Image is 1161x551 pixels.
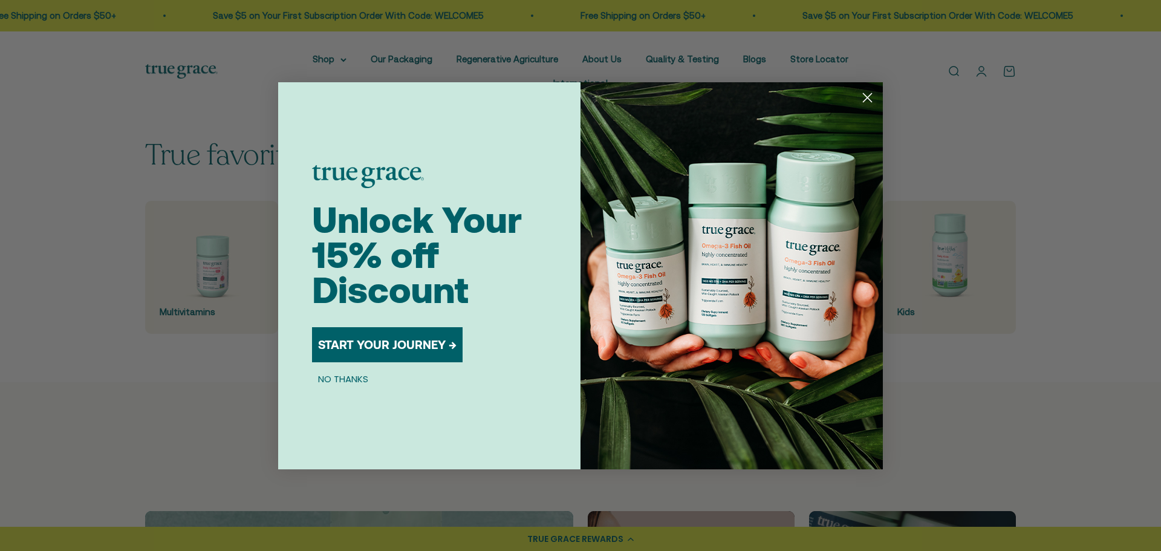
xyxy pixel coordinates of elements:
[580,82,883,469] img: 098727d5-50f8-4f9b-9554-844bb8da1403.jpeg
[312,165,424,188] img: logo placeholder
[312,372,374,386] button: NO THANKS
[312,199,522,311] span: Unlock Your 15% off Discount
[857,87,878,108] button: Close dialog
[312,327,463,362] button: START YOUR JOURNEY →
